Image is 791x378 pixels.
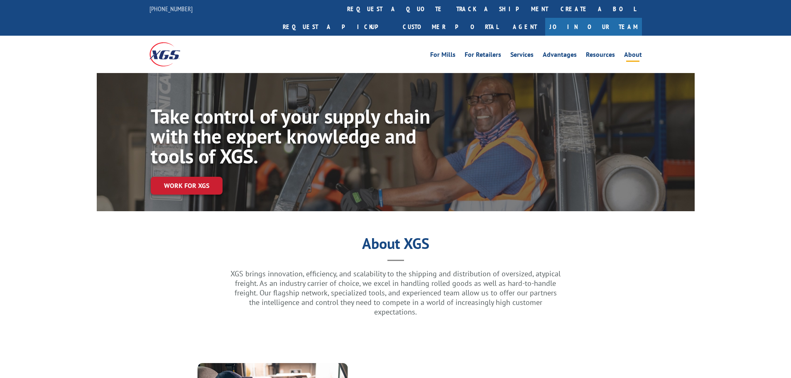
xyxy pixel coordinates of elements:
[510,51,534,61] a: Services
[151,106,432,170] h1: Take control of your supply chain with the expert knowledge and tools of XGS.
[277,18,397,36] a: Request a pickup
[543,51,577,61] a: Advantages
[465,51,501,61] a: For Retailers
[586,51,615,61] a: Resources
[430,51,455,61] a: For Mills
[397,18,504,36] a: Customer Portal
[151,177,223,195] a: Work for XGS
[504,18,545,36] a: Agent
[624,51,642,61] a: About
[149,5,193,13] a: [PHONE_NUMBER]
[545,18,642,36] a: Join Our Team
[97,238,695,254] h1: About XGS
[230,269,562,317] p: XGS brings innovation, efficiency, and scalability to the shipping and distribution of oversized,...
